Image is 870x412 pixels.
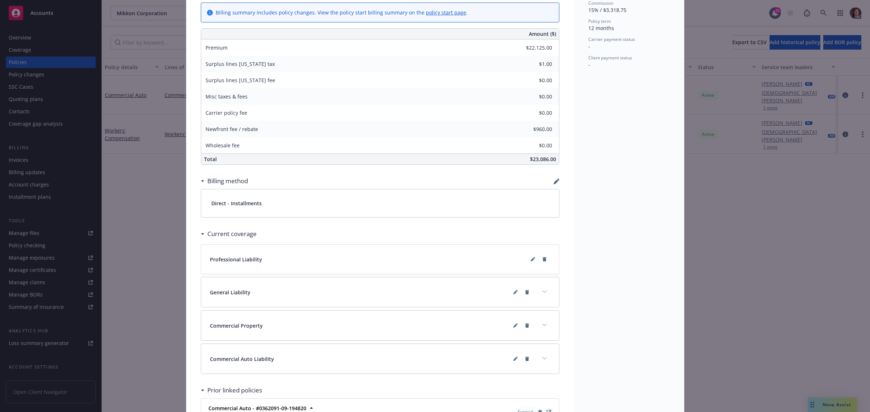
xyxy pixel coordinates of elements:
span: Professional Liability [210,256,262,263]
span: Carrier payment status [588,36,635,42]
div: Commercial Propertyexpand content [201,311,559,340]
span: Policy term [588,18,611,24]
span: Premium [206,44,228,51]
button: expand content [539,286,550,298]
h3: Current coverage [207,229,257,239]
input: 0.00 [509,108,556,118]
span: - [588,61,590,68]
span: Misc taxes & fees [206,93,248,100]
button: expand content [539,319,550,331]
input: 0.00 [509,140,556,151]
span: Surplus lines [US_STATE] tax [206,60,275,67]
span: Commercial Property [210,322,263,329]
span: Total [204,156,217,163]
span: General Liability [210,289,250,296]
strong: Commercial Auto - #0362091-09-194820 [208,405,306,412]
span: Wholesale fee [206,142,240,149]
div: Direct - Installments [201,189,559,217]
span: Commercial Auto Liability [210,355,274,363]
h3: Billing method [207,176,248,186]
div: Billing summary includes policy changes. View the policy start billing summary on the . [216,9,468,16]
div: Prior linked policies [201,386,262,395]
div: Commercial Auto Liabilityexpand content [201,344,559,374]
span: Newfront fee / rebate [206,126,258,133]
span: Amount ($) [529,30,556,38]
span: 15% / $3,318.75 [588,7,626,13]
span: Surplus lines [US_STATE] fee [206,77,275,84]
a: policy start page [426,9,466,16]
div: General Liabilityexpand content [201,277,559,307]
span: 12 months [588,25,614,31]
span: Carrier policy fee [206,109,247,116]
span: $23,086.00 [530,156,556,163]
span: Client payment status [588,55,632,61]
span: - [588,43,590,50]
div: Billing method [201,176,248,186]
h3: Prior linked policies [207,386,262,395]
input: 0.00 [509,42,556,53]
input: 0.00 [509,59,556,70]
div: Current coverage [201,229,257,239]
input: 0.00 [509,75,556,86]
input: 0.00 [509,91,556,102]
button: expand content [539,353,550,364]
input: 0.00 [509,124,556,135]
